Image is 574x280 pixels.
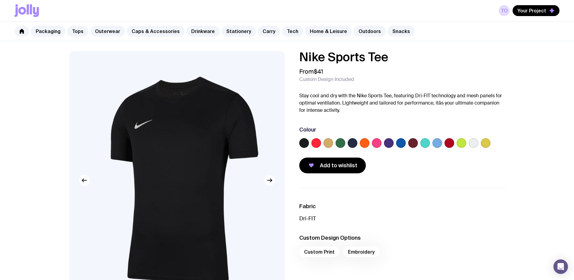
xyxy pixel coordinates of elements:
span: From [299,68,323,75]
span: Your Project [517,8,546,14]
a: Stationery [221,26,256,37]
span: Add to wishlist [320,162,357,169]
span: Custom Design Included [299,76,354,82]
h3: Colour [299,126,316,133]
a: TO [499,5,510,16]
a: Outerwear [90,26,125,37]
p: Stay cool and dry with the Nike Sports Tee, featuring Dri-FIT technology and mesh panels for opti... [299,92,505,114]
a: Snacks [388,26,415,37]
div: Open Intercom Messenger [553,259,568,274]
a: Outdoors [354,26,386,37]
a: Tech [282,26,303,37]
span: $41 [314,68,323,75]
h3: Custom Design Options [299,234,505,242]
a: Tops [67,26,88,37]
a: Drinkware [186,26,220,37]
a: Packaging [31,26,65,37]
p: Dri-FIT [299,215,505,222]
h3: Fabric [299,203,505,210]
button: Your Project [513,5,559,16]
a: Caps & Accessories [127,26,185,37]
h1: Nike Sports Tee [299,51,505,63]
a: Carry [258,26,280,37]
a: Home & Leisure [305,26,352,37]
button: Add to wishlist [299,158,366,173]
